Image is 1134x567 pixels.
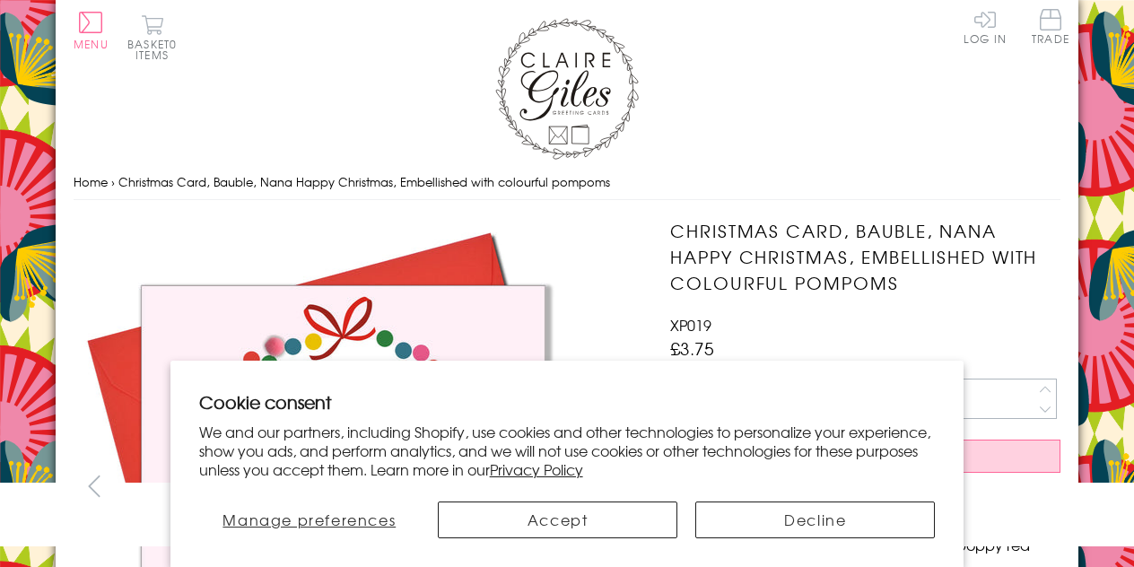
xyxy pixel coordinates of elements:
span: 0 items [135,36,177,63]
button: Decline [695,502,935,538]
p: We and our partners, including Shopify, use cookies and other technologies to personalize your ex... [199,423,936,478]
span: Menu [74,36,109,52]
span: Christmas Card, Bauble, Nana Happy Christmas, Embellished with colourful pompoms [118,173,610,190]
button: Menu [74,12,109,49]
button: prev [74,466,114,506]
a: Log In [964,9,1007,44]
a: Trade [1032,9,1069,48]
span: › [111,173,115,190]
button: Basket0 items [127,14,177,60]
h1: Christmas Card, Bauble, Nana Happy Christmas, Embellished with colourful pompoms [670,218,1060,295]
button: Manage preferences [199,502,420,538]
span: £3.75 [670,336,714,361]
h2: Cookie consent [199,389,936,414]
img: Claire Giles Greetings Cards [495,18,639,160]
a: Privacy Policy [490,458,583,480]
nav: breadcrumbs [74,164,1060,201]
button: Accept [438,502,677,538]
span: Manage preferences [222,509,396,530]
a: Home [74,173,108,190]
span: Trade [1032,9,1069,44]
span: XP019 [670,314,711,336]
